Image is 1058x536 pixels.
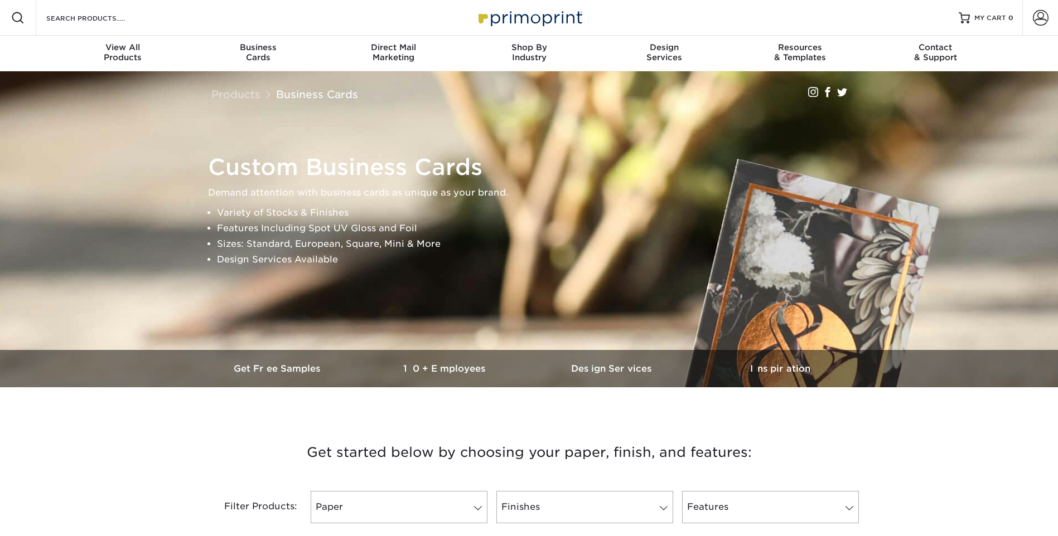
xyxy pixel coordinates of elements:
[697,363,864,374] h3: Inspiration
[1008,14,1013,22] span: 0
[55,42,191,52] span: View All
[362,363,529,374] h3: 10+ Employees
[203,427,856,477] h3: Get started below by choosing your paper, finish, and features:
[217,252,861,267] li: Design Services Available
[868,42,1003,52] span: Contact
[529,363,697,374] h3: Design Services
[326,36,461,71] a: Direct MailMarketing
[190,42,326,52] span: Business
[326,42,461,62] div: Marketing
[217,236,861,252] li: Sizes: Standard, European, Square, Mini & More
[276,88,358,100] a: Business Cards
[55,36,191,71] a: View AllProducts
[195,350,362,387] a: Get Free Samples
[697,350,864,387] a: Inspiration
[597,42,732,52] span: Design
[362,350,529,387] a: 10+ Employees
[868,36,1003,71] a: Contact& Support
[461,42,597,62] div: Industry
[311,491,487,523] a: Paper
[190,36,326,71] a: BusinessCards
[217,221,861,236] li: Features Including Spot UV Gloss and Foil
[868,42,1003,62] div: & Support
[529,350,697,387] a: Design Services
[217,205,861,221] li: Variety of Stocks & Finishes
[974,13,1006,23] span: MY CART
[461,36,597,71] a: Shop ByIndustry
[208,154,861,181] h1: Custom Business Cards
[682,491,859,523] a: Features
[732,42,868,62] div: & Templates
[195,363,362,374] h3: Get Free Samples
[208,185,861,201] p: Demand attention with business cards as unique as your brand.
[461,42,597,52] span: Shop By
[195,491,306,523] div: Filter Products:
[597,36,732,71] a: DesignServices
[55,42,191,62] div: Products
[597,42,732,62] div: Services
[732,42,868,52] span: Resources
[211,88,260,100] a: Products
[190,42,326,62] div: Cards
[474,6,585,30] img: Primoprint
[45,11,154,25] input: SEARCH PRODUCTS.....
[732,36,868,71] a: Resources& Templates
[326,42,461,52] span: Direct Mail
[496,491,673,523] a: Finishes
